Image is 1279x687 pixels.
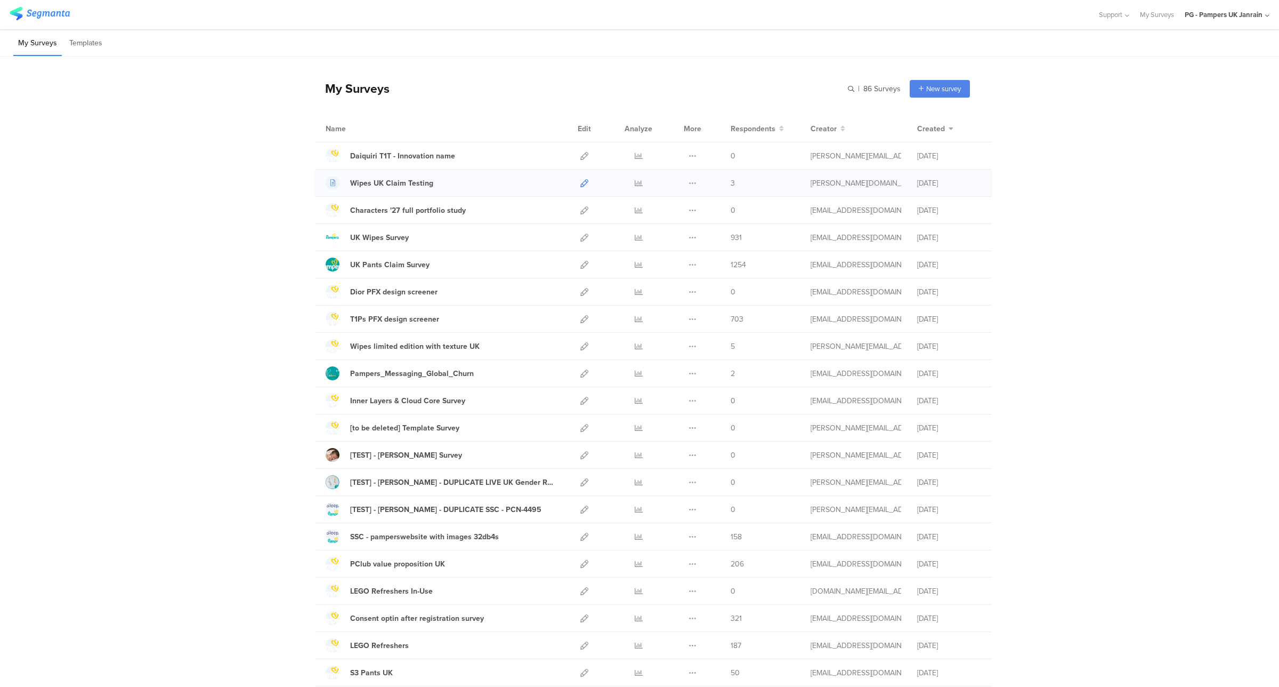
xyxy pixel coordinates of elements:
[622,115,654,142] div: Analyze
[811,586,901,597] div: elteraifi.ae@pg.com
[350,640,409,651] div: LEGO Refreshers
[811,558,901,570] div: cardosoteixeiral.c@pg.com
[811,314,901,325] div: richi.a@pg.com
[811,422,901,434] div: kim.s.37@pg.com
[811,368,901,379] div: support@segmanta.com
[811,531,901,542] div: dova.c@pg.com
[917,477,981,488] div: [DATE]
[811,504,901,515] div: dubik.a.1@pg.com
[811,667,901,678] div: richi.a@pg.com
[326,394,465,408] a: Inner Layers & Cloud Core Survey
[811,178,901,189] div: chandak.am@pg.com
[1099,10,1122,20] span: Support
[681,115,704,142] div: More
[811,613,901,624] div: pampidis.a@pg.com
[811,232,901,243] div: erisekinci.n@pg.com
[350,667,393,678] div: S3 Pants UK
[731,450,735,461] span: 0
[326,638,409,652] a: LEGO Refreshers
[811,341,901,352] div: oliveira.m.13@pg.com
[917,123,945,134] span: Created
[917,531,981,542] div: [DATE]
[350,368,474,379] div: Pampers_Messaging_Global_Churn
[326,557,445,571] a: PClub value proposition UK
[731,314,743,325] span: 703
[917,178,981,189] div: [DATE]
[326,258,430,271] a: UK Pants Claim Survey
[326,584,433,598] a: LEGO Refreshers In-Use
[326,448,462,462] a: [TEST] - [PERSON_NAME] Survey
[917,150,981,162] div: [DATE]
[731,123,784,134] button: Respondents
[731,531,742,542] span: 158
[917,314,981,325] div: [DATE]
[731,286,735,298] span: 0
[326,421,459,435] a: [to be deleted] Template Survey
[731,422,735,434] span: 0
[326,312,439,326] a: T1Ps PFX design screener
[917,450,981,461] div: [DATE]
[731,150,735,162] span: 0
[350,422,459,434] div: [to be deleted] Template Survey
[917,341,981,352] div: [DATE]
[917,586,981,597] div: [DATE]
[731,178,735,189] span: 3
[350,450,462,461] div: [TEST] - Anton - Blank Survey
[326,230,409,244] a: UK Wipes Survey
[350,286,438,298] div: Dior PFX design screener
[731,259,746,270] span: 1254
[326,339,480,353] a: Wipes limited edition with texture UK
[731,586,735,597] span: 0
[326,530,499,544] a: SSC - pamperswebsite with images 32db4s
[731,504,735,515] span: 0
[917,613,981,624] div: [DATE]
[811,640,901,651] div: melcior.j.1@pg.com
[1185,10,1262,20] div: PG - Pampers UK Janrain
[350,504,541,515] div: [TEST] - Anton - DUPLICATE SSC - PCN-4495
[917,558,981,570] div: [DATE]
[731,558,744,570] span: 206
[811,123,837,134] span: Creator
[926,84,961,94] span: New survey
[350,259,430,270] div: UK Pants Claim Survey
[326,123,390,134] div: Name
[811,259,901,270] div: burcak.b.1@pg.com
[731,368,735,379] span: 2
[917,422,981,434] div: [DATE]
[731,667,740,678] span: 50
[326,666,393,680] a: S3 Pants UK
[917,640,981,651] div: [DATE]
[917,123,953,134] button: Created
[917,504,981,515] div: [DATE]
[350,232,409,243] div: UK Wipes Survey
[350,341,480,352] div: Wipes limited edition with texture UK
[856,83,861,94] span: |
[326,611,484,625] a: Consent optin after registration survey
[917,205,981,216] div: [DATE]
[917,667,981,678] div: [DATE]
[350,477,557,488] div: [TEST] - Anton - DUPLICATE LIVE UK Gender Reveal - PCN-4495
[350,531,499,542] div: SSC - pamperswebsite with images 32db4s
[573,115,596,142] div: Edit
[731,640,741,651] span: 187
[917,395,981,406] div: [DATE]
[917,368,981,379] div: [DATE]
[811,477,901,488] div: dubik.a.1@pg.com
[326,203,466,217] a: Characters '27 full portfolio study
[326,502,541,516] a: [TEST] - [PERSON_NAME] - DUPLICATE SSC - PCN-4495
[811,150,901,162] div: laporta.a@pg.com
[731,341,735,352] span: 5
[326,366,474,380] a: Pampers_Messaging_Global_Churn
[10,7,70,20] img: segmanta logo
[811,286,901,298] div: zavanella.e@pg.com
[326,285,438,299] a: Dior PFX design screener
[326,176,433,190] a: Wipes UK Claim Testing
[811,395,901,406] div: helary.c@pg.com
[350,558,445,570] div: PClub value proposition UK
[13,31,62,56] li: My Surveys
[314,79,390,98] div: My Surveys
[350,395,465,406] div: Inner Layers & Cloud Core Survey
[811,123,845,134] button: Creator
[731,123,775,134] span: Respondents
[326,475,557,489] a: [TEST] - [PERSON_NAME] - DUPLICATE LIVE UK Gender Reveal - PCN-4495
